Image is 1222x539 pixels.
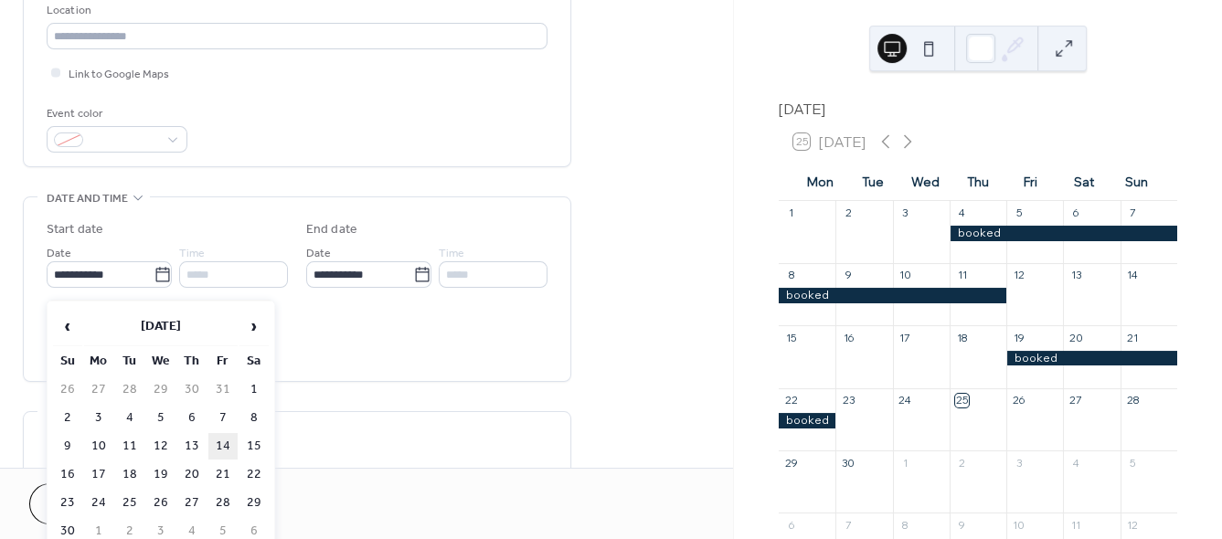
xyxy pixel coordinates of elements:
[841,518,855,532] div: 7
[1012,206,1025,220] div: 5
[115,461,144,488] td: 18
[208,405,238,431] td: 7
[1012,456,1025,470] div: 3
[239,490,269,516] td: 29
[955,331,969,344] div: 18
[439,244,464,263] span: Time
[115,348,144,375] th: Tu
[1068,206,1082,220] div: 6
[1068,394,1082,407] div: 27
[146,348,175,375] th: We
[784,269,798,282] div: 8
[146,405,175,431] td: 5
[841,331,855,344] div: 16
[53,461,82,488] td: 16
[1006,351,1177,366] div: booked
[115,490,144,516] td: 25
[1004,164,1057,201] div: Fri
[53,405,82,431] td: 2
[177,461,207,488] td: 20
[784,518,798,532] div: 6
[955,269,969,282] div: 11
[115,376,144,403] td: 28
[29,483,142,524] button: Cancel
[53,376,82,403] td: 26
[898,331,912,344] div: 17
[179,244,205,263] span: Time
[1126,269,1140,282] div: 14
[84,376,113,403] td: 27
[208,490,238,516] td: 28
[239,433,269,460] td: 15
[779,413,835,428] div: booked
[784,206,798,220] div: 1
[955,456,969,470] div: 2
[177,433,207,460] td: 13
[898,456,912,470] div: 1
[1126,331,1140,344] div: 21
[841,394,855,407] div: 23
[793,164,846,201] div: Mon
[846,164,899,201] div: Tue
[779,98,1177,120] div: [DATE]
[84,405,113,431] td: 3
[84,490,113,516] td: 24
[84,307,238,346] th: [DATE]
[146,433,175,460] td: 12
[779,288,1006,303] div: booked
[1012,269,1025,282] div: 12
[47,244,71,263] span: Date
[177,405,207,431] td: 6
[47,189,128,208] span: Date and time
[54,308,81,344] span: ‹
[208,461,238,488] td: 21
[239,405,269,431] td: 8
[208,433,238,460] td: 14
[146,461,175,488] td: 19
[306,220,357,239] div: End date
[1068,331,1082,344] div: 20
[69,65,169,84] span: Link to Google Maps
[146,376,175,403] td: 29
[208,376,238,403] td: 31
[898,206,912,220] div: 3
[899,164,952,201] div: Wed
[1068,269,1082,282] div: 13
[47,1,544,20] div: Location
[1012,394,1025,407] div: 26
[1068,456,1082,470] div: 4
[1110,164,1163,201] div: Sun
[306,244,331,263] span: Date
[955,206,969,220] div: 4
[47,104,184,123] div: Event color
[177,376,207,403] td: 30
[84,348,113,375] th: Mo
[898,518,912,532] div: 8
[240,308,268,344] span: ›
[1057,164,1110,201] div: Sat
[841,269,855,282] div: 9
[208,348,238,375] th: Fr
[950,226,1177,241] div: booked
[84,433,113,460] td: 10
[239,348,269,375] th: Sa
[841,206,855,220] div: 2
[784,394,798,407] div: 22
[955,394,969,407] div: 25
[53,490,82,516] td: 23
[898,269,912,282] div: 10
[47,220,103,239] div: Start date
[1068,518,1082,532] div: 11
[784,456,798,470] div: 29
[955,518,969,532] div: 9
[239,376,269,403] td: 1
[53,433,82,460] td: 9
[177,348,207,375] th: Th
[841,456,855,470] div: 30
[53,348,82,375] th: Su
[951,164,1004,201] div: Thu
[239,461,269,488] td: 22
[898,394,912,407] div: 24
[1126,518,1140,532] div: 12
